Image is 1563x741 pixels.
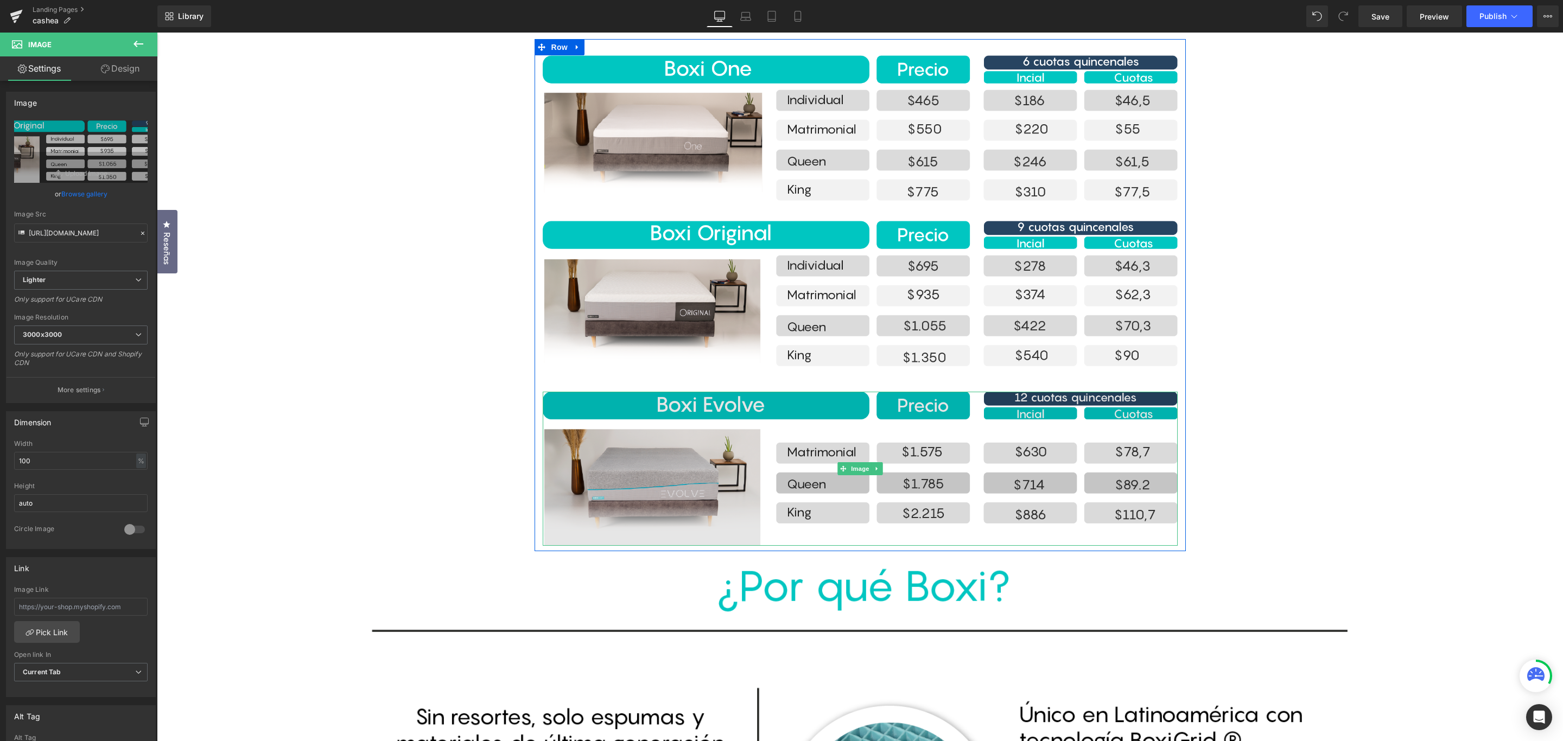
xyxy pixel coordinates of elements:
span: Image [28,40,52,49]
a: Landing Pages [33,5,157,14]
div: Image [14,92,37,107]
div: Only support for UCare CDN [14,295,148,311]
a: Browse gallery [61,184,107,203]
div: Circle Image [14,525,113,536]
div: Alt Tag [14,706,40,721]
span: Row [392,7,414,23]
div: Image Link [14,586,148,593]
div: Image Resolution [14,314,148,321]
div: Width [14,440,148,448]
div: Link [14,558,29,573]
span: Preview [1420,11,1449,22]
a: Preview [1407,5,1462,27]
span: Publish [1479,12,1507,21]
div: Open link In [14,651,148,659]
button: More [1537,5,1559,27]
input: auto [14,494,148,512]
div: Image Quality [14,259,148,266]
a: Desktop [707,5,733,27]
a: Expand / Collapse [714,430,726,443]
input: Link [14,223,148,242]
button: More settings [7,377,155,403]
span: Library [178,11,204,21]
input: auto [14,452,148,470]
button: Publish [1466,5,1533,27]
button: Redo [1332,5,1354,27]
div: Image Src [14,210,148,218]
a: Tablet [759,5,785,27]
a: Laptop [733,5,759,27]
span: Image [692,430,715,443]
div: Height [14,482,148,490]
div: Only support for UCare CDN and Shopify CDN [14,350,148,374]
input: https://your-shop.myshopify.com [14,598,148,616]
div: Open Intercom Messenger [1526,704,1552,730]
a: Mobile [785,5,811,27]
span: Save [1371,11,1389,22]
a: Expand / Collapse [414,7,428,23]
span: Reseñas [3,200,17,232]
b: Current Tab [23,668,61,676]
div: Dimension [14,412,52,427]
a: Pick Link [14,621,80,643]
p: More settings [58,385,101,395]
a: Design [81,56,160,81]
div: or [14,188,148,200]
b: 3000x3000 [23,330,62,338]
b: Lighter [23,276,46,284]
div: % [136,453,146,468]
button: Undo [1306,5,1328,27]
a: New Library [157,5,211,27]
span: cashea [33,16,59,25]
